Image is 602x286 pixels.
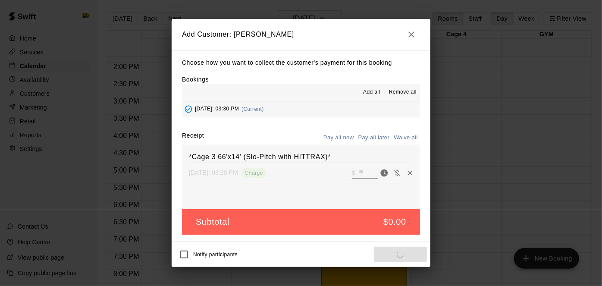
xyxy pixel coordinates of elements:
[383,216,406,228] h5: $0.00
[389,88,417,97] span: Remove all
[182,131,204,145] label: Receipt
[356,131,392,145] button: Pay all later
[404,167,417,179] button: Remove
[321,131,356,145] button: Pay all now
[182,101,420,117] button: Added - Collect Payment[DATE]: 03:30 PM(Current)
[195,106,239,112] span: [DATE]: 03:30 PM
[193,251,238,258] span: Notify participants
[182,103,195,116] button: Added - Collect Payment
[189,168,238,177] p: [DATE]: 03:30 PM
[378,169,391,176] span: Pay now
[392,131,420,145] button: Waive all
[172,19,430,50] h2: Add Customer: [PERSON_NAME]
[189,151,413,163] h6: *Cage 3 66'x14' (Slo-Pitch with HITTRAX)*
[182,76,209,83] label: Bookings
[391,169,404,176] span: Waive payment
[241,106,264,112] span: (Current)
[358,85,386,99] button: Add all
[196,216,229,228] h5: Subtotal
[352,169,355,177] p: $
[182,57,420,68] p: Choose how you want to collect the customer's payment for this booking
[363,88,380,97] span: Add all
[386,85,420,99] button: Remove all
